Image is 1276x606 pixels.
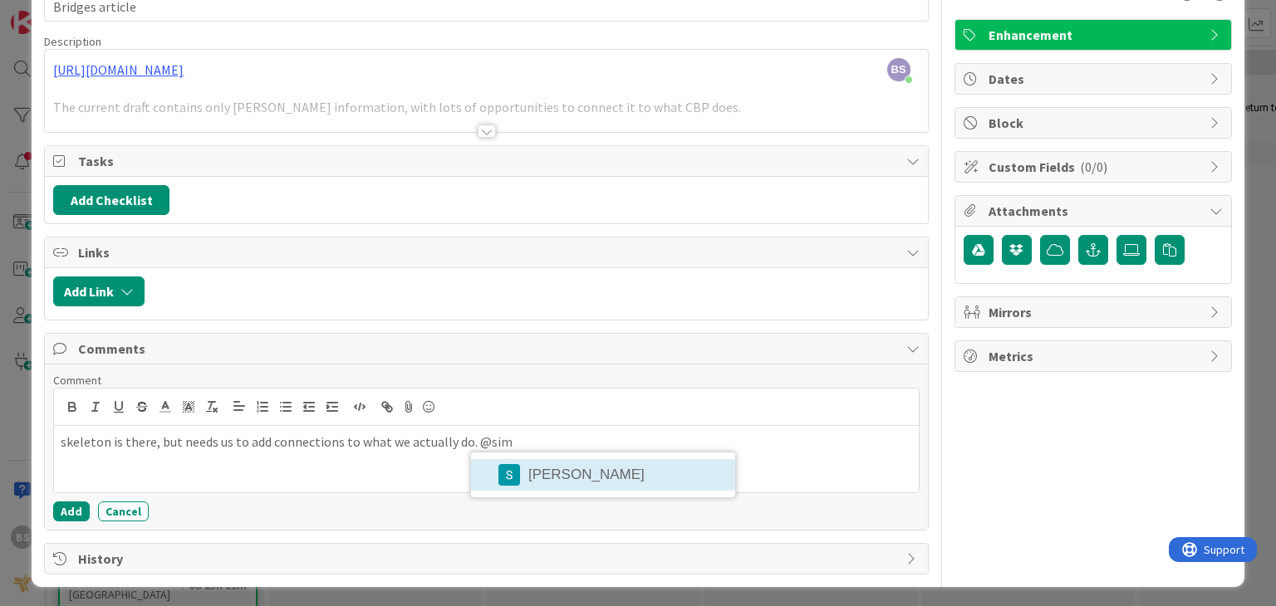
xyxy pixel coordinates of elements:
span: BS [887,58,910,81]
span: Comment [53,373,101,388]
span: Custom Fields [989,157,1201,177]
span: History [78,549,897,569]
span: ( 0/0 ) [1080,159,1107,175]
span: Mirrors [989,302,1201,322]
button: Add [53,501,90,521]
p: skeleton is there, but needs us to add connections to what we actually do. @sim [61,433,911,452]
span: Metrics [989,346,1201,366]
span: Attachments [989,201,1201,221]
span: Links [78,242,897,262]
button: Add Link [53,276,145,306]
a: [URL][DOMAIN_NAME] [53,61,184,78]
li: [PERSON_NAME] [471,459,735,491]
span: Dates [989,69,1201,89]
span: Comments [78,339,897,359]
span: Support [35,2,76,22]
span: Tasks [78,151,897,171]
span: Description [44,34,101,49]
img: AGNmyxaaQ956_cfKQe88oSdNehR3V56Nih22s_G_5pg3=s96-c [498,464,520,486]
button: Cancel [98,501,149,521]
span: Block [989,113,1201,133]
button: Add Checklist [53,185,169,215]
span: Enhancement [989,25,1201,45]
